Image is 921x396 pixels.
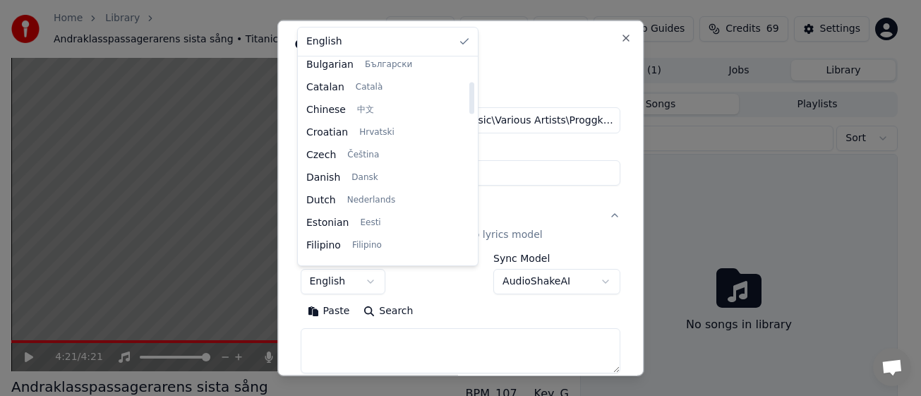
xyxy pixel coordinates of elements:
[365,59,412,71] span: Български
[306,171,340,185] span: Danish
[347,195,395,206] span: Nederlands
[306,103,346,117] span: Chinese
[306,261,341,275] span: Finnish
[360,217,380,229] span: Eesti
[306,35,342,49] span: English
[306,216,349,230] span: Estonian
[351,172,378,184] span: Dansk
[357,104,374,116] span: 中文
[306,193,336,208] span: Dutch
[306,126,348,140] span: Croatian
[359,127,395,138] span: Hrvatski
[352,240,382,251] span: Filipino
[306,58,354,72] span: Bulgarian
[306,148,336,162] span: Czech
[352,263,379,274] span: Suomi
[306,239,341,253] span: Filipino
[306,80,344,95] span: Catalan
[356,82,383,93] span: Català
[347,150,379,161] span: Čeština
